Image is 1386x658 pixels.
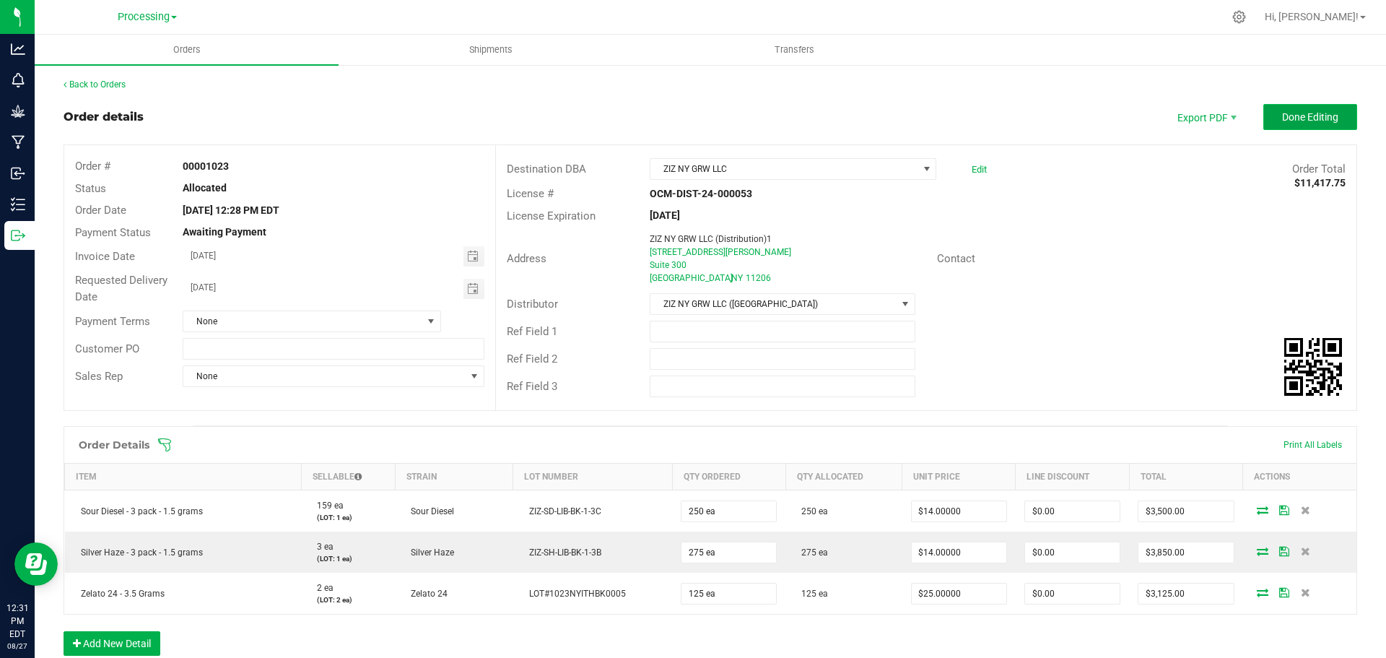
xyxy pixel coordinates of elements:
[75,250,135,263] span: Invoice Date
[6,641,28,651] p: 08/27
[507,325,557,338] span: Ref Field 1
[395,464,513,490] th: Strain
[912,501,1006,521] input: 0
[310,542,334,552] span: 3 ea
[154,43,220,56] span: Orders
[731,273,743,283] span: NY
[1138,542,1233,563] input: 0
[75,342,139,355] span: Customer PO
[463,279,484,299] span: Toggle calendar
[972,164,987,175] a: Edit
[118,11,170,23] span: Processing
[1295,588,1317,597] span: Delete Order Detail
[11,104,25,118] inline-svg: Grow
[14,542,58,586] iframe: Resource center
[681,542,776,563] input: 0
[794,506,828,516] span: 250 ea
[650,260,687,270] span: Suite 300
[507,352,557,365] span: Ref Field 2
[1230,10,1248,24] div: Manage settings
[310,594,386,605] p: (LOT: 2 ea)
[1273,588,1295,597] span: Save Order Detail
[730,273,731,283] span: ,
[64,631,160,656] button: Add New Detail
[183,366,465,386] span: None
[1294,177,1346,189] strong: $11,417.75
[74,589,165,599] span: Zelato 24 - 3.5 Grams
[75,315,150,328] span: Payment Terms
[11,228,25,243] inline-svg: Outbound
[404,589,448,599] span: Zelato 24
[1295,506,1317,514] span: Delete Order Detail
[1282,111,1338,123] span: Done Editing
[513,464,672,490] th: Lot Number
[310,583,334,593] span: 2 ea
[1016,464,1129,490] th: Line Discount
[650,294,896,314] span: ZIZ NY GRW LLC ([GEOGRAPHIC_DATA])
[65,464,302,490] th: Item
[75,274,167,303] span: Requested Delivery Date
[522,506,601,516] span: ZIZ-SD-LIB-BK-1-3C
[404,506,454,516] span: Sour Diesel
[183,311,422,332] span: None
[522,589,626,599] span: LOT#1023NYITHBK0005
[902,464,1016,490] th: Unit Price
[35,35,339,65] a: Orders
[1162,104,1249,130] li: Export PDF
[75,370,123,383] span: Sales Rep
[75,204,126,217] span: Order Date
[1025,501,1120,521] input: 0
[301,464,395,490] th: Sellable
[183,226,266,238] strong: Awaiting Payment
[507,252,546,265] span: Address
[912,542,1006,563] input: 0
[11,166,25,181] inline-svg: Inbound
[1295,547,1317,555] span: Delete Order Detail
[404,547,454,558] span: Silver Haze
[11,42,25,56] inline-svg: Analytics
[74,547,203,558] span: Silver Haze - 3 pack - 1.5 grams
[785,464,902,490] th: Qty Allocated
[310,553,386,564] p: (LOT: 1 ea)
[681,584,776,604] input: 0
[79,439,149,451] h1: Order Details
[507,163,586,176] span: Destination DBA
[1025,542,1120,563] input: 0
[339,35,642,65] a: Shipments
[522,547,601,558] span: ZIZ-SH-LIB-BK-1-3B
[1273,506,1295,514] span: Save Order Detail
[183,160,229,172] strong: 00001023
[1025,584,1120,604] input: 0
[74,506,203,516] span: Sour Diesel - 3 pack - 1.5 grams
[75,160,110,173] span: Order #
[6,602,28,641] p: 12:31 PM EDT
[507,380,557,393] span: Ref Field 3
[1263,104,1357,130] button: Done Editing
[75,226,151,239] span: Payment Status
[1284,338,1342,396] qrcode: 00001023
[650,159,918,179] span: ZIZ NY GRW LLC
[1138,501,1233,521] input: 0
[507,298,558,311] span: Distributor
[1129,464,1242,490] th: Total
[1273,547,1295,555] span: Save Order Detail
[75,182,106,195] span: Status
[1292,163,1346,176] span: Order Total
[912,584,1006,604] input: 0
[64,79,126,90] a: Back to Orders
[681,501,776,521] input: 0
[11,73,25,87] inline-svg: Monitoring
[672,464,785,490] th: Qty Ordered
[11,135,25,150] inline-svg: Manufacturing
[650,209,680,221] strong: [DATE]
[11,197,25,212] inline-svg: Inventory
[1138,584,1233,604] input: 0
[1284,338,1342,396] img: Scan me!
[310,501,344,511] span: 159 ea
[1243,464,1356,490] th: Actions
[794,589,828,599] span: 125 ea
[183,182,227,194] strong: Allocated
[310,512,386,523] p: (LOT: 1 ea)
[1265,11,1359,22] span: Hi, [PERSON_NAME]!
